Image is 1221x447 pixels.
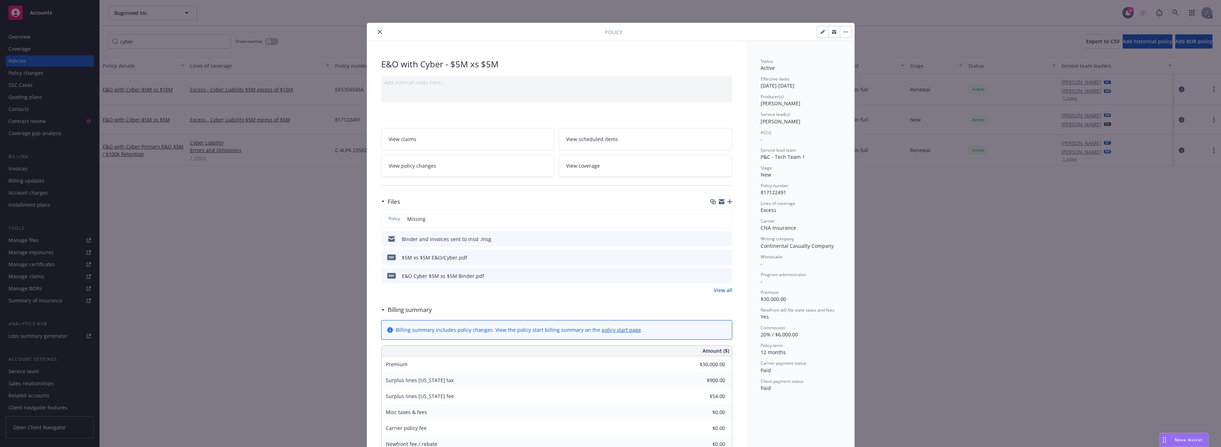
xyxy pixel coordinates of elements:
[559,128,732,150] a: View scheduled items
[389,162,436,169] span: View policy changes
[702,347,729,354] span: Amount ($)
[389,135,416,143] span: View claims
[761,367,771,374] span: Paid
[683,375,729,386] input: 0.00
[761,224,796,231] span: CNA Insurance
[381,197,400,206] div: Files
[381,155,555,177] a: View policy changes
[683,391,729,402] input: 0.00
[761,147,796,153] span: Service lead team
[386,377,454,384] span: Surplus lines [US_STATE] tax
[602,326,641,333] a: policy start page
[566,135,618,143] span: View scheduled items
[384,79,729,86] div: Add internal notes here...
[1160,433,1209,447] button: Nova Assist
[761,153,805,160] span: P&C - Tech Team 1
[723,272,729,280] button: preview file
[761,349,786,356] span: 12 months
[1160,433,1169,447] div: Drag to move
[761,342,783,348] span: Policy term
[407,215,426,223] span: Missing
[761,325,785,331] span: Commission
[761,189,786,196] span: 817122491
[396,326,642,334] div: Billing summary includes policy changes. View the policy start billing summary on the .
[761,94,784,100] span: Producer(s)
[761,278,762,285] span: -
[761,58,773,64] span: Status
[761,165,772,171] span: Stage
[559,155,732,177] a: View coverage
[712,235,717,243] button: download file
[712,272,717,280] button: download file
[376,28,384,36] button: close
[761,200,795,206] span: Lines of coverage
[761,331,798,338] span: 20% / $6,000.00
[761,76,790,82] span: Effective dates
[761,100,800,107] span: [PERSON_NAME]
[387,255,396,260] span: pdf
[761,136,762,143] span: -
[723,254,729,261] button: preview file
[402,272,484,280] div: E&O Cyber $5M xs $5M Binder.pdf
[683,359,729,370] input: 0.00
[761,171,771,178] span: New
[381,305,432,314] div: Billing summary
[714,286,732,294] a: View all
[761,385,771,391] span: Paid
[761,65,775,71] span: Active
[683,407,729,418] input: 0.00
[761,360,806,366] span: Carrier payment status
[387,216,401,222] span: Policy
[761,76,840,89] div: [DATE] - [DATE]
[761,307,834,313] span: Newfront will file state taxes and fees
[683,423,729,434] input: 0.00
[761,207,776,213] span: Excess
[386,361,407,368] span: Premium
[761,254,783,260] span: Wholesaler
[761,111,790,117] span: Service lead(s)
[761,260,762,267] span: -
[386,393,454,399] span: Surplus lines [US_STATE] fee
[761,118,800,125] span: [PERSON_NAME]
[402,254,467,261] div: $5M xs $5M E&O/Cyber.pdf
[1175,437,1203,443] span: Nova Assist
[386,425,427,431] span: Carrier policy fee
[761,313,769,320] span: Yes
[761,183,789,189] span: Policy number
[566,162,600,169] span: View coverage
[386,409,427,415] span: Misc taxes & fees
[723,235,729,243] button: preview file
[381,128,555,150] a: View claims
[761,272,806,278] span: Program administrator
[605,28,622,36] span: Policy
[387,273,396,278] span: pdf
[761,218,775,224] span: Carrier
[761,378,804,384] span: Client payment status
[402,235,491,243] div: Binder and invoices sent to insd .msg
[381,58,732,70] div: E&O with Cyber - $5M xs $5M
[388,197,400,206] h3: Files
[761,296,786,302] span: $30,000.00
[761,289,779,295] span: Premium
[761,236,794,242] span: Writing company
[761,129,771,135] span: AC(s)
[761,242,834,249] span: Continental Casualty Company
[712,254,717,261] button: download file
[388,305,432,314] h3: Billing summary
